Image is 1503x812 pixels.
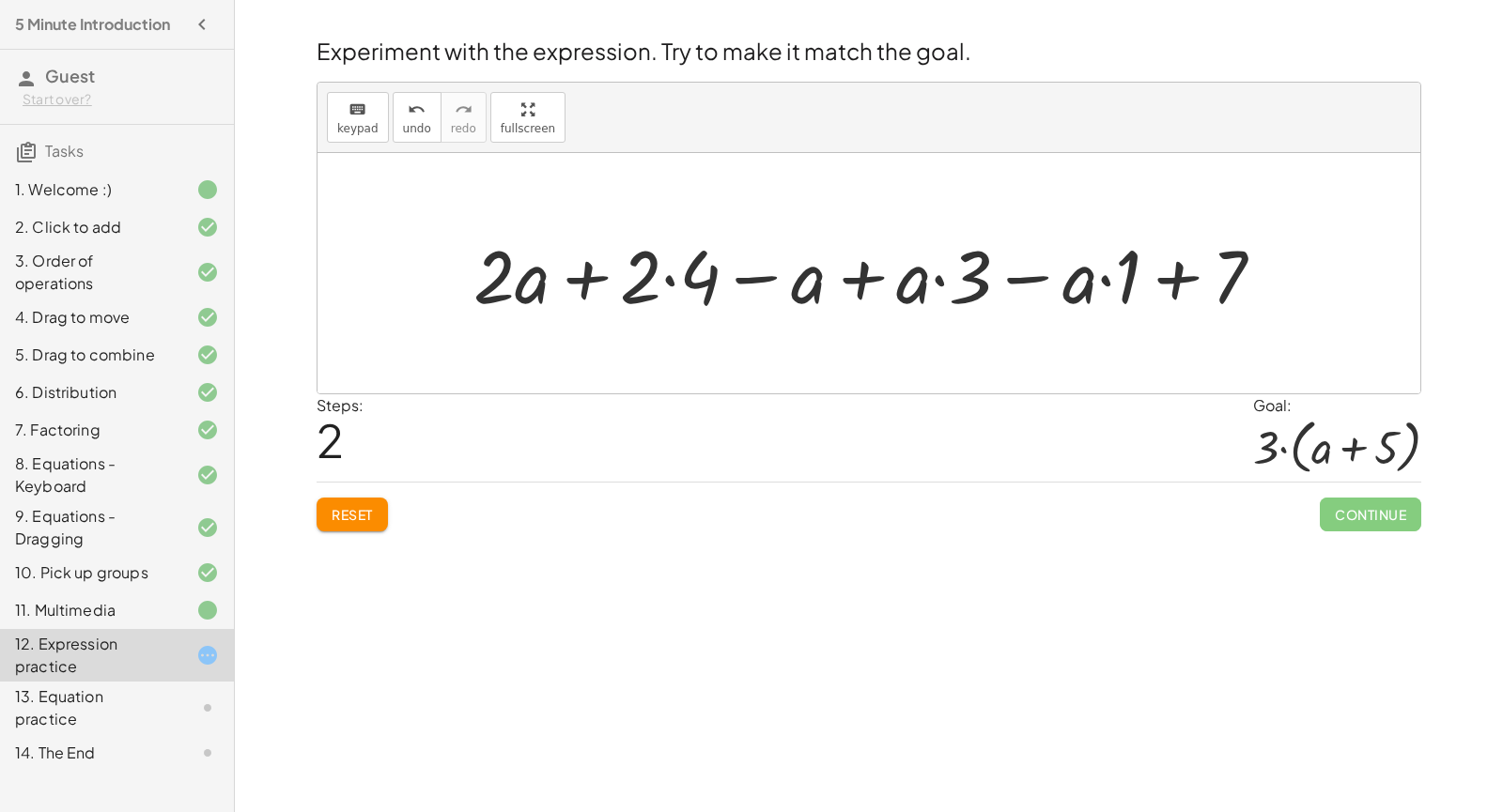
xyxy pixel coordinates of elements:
[15,742,166,764] div: 14. The End
[455,99,473,121] i: redo
[15,685,166,730] div: 13. Equation practice
[196,261,219,283] i: Task finished and correct.
[1253,394,1421,417] div: Goal:
[317,395,364,415] label: Steps:
[196,644,219,666] i: Task started.
[196,464,219,486] i: Task finished and correct.
[23,90,219,109] div: Start over?
[501,122,555,135] span: fullscreen
[349,99,366,121] i: keyboard
[196,178,219,201] i: Task finished.
[332,506,373,523] span: Reset
[196,306,219,329] i: Task finished and correct.
[196,216,219,238] i: Task finished and correct.
[408,99,426,121] i: undo
[15,419,166,441] div: 7. Factoring
[15,216,166,238] div: 2. Click to add
[403,122,431,135] span: undo
[15,452,166,498] div: 8. Equations - Keyboard
[196,599,219,621] i: Task finished.
[196,561,219,584] i: Task finished and correct.
[15,505,166,550] div: 9. Equations - Dragging
[196,381,219,404] i: Task finished and correct.
[451,122,476,135] span: redo
[15,381,166,404] div: 6. Distribution
[441,92,487,143] button: redoredo
[317,498,388,531] button: Reset
[317,411,344,468] span: 2
[393,92,442,143] button: undoundo
[317,37,971,65] span: Experiment with the expression. Try to make it match the goal.
[45,65,95,86] span: Guest
[15,633,166,678] div: 12. Expression practice
[490,92,566,143] button: fullscreen
[196,742,219,764] i: Task not started.
[196,419,219,441] i: Task finished and correct.
[196,697,219,719] i: Task not started.
[337,122,379,135] span: keypad
[15,250,166,295] div: 3. Order of operations
[45,141,84,161] span: Tasks
[15,561,166,584] div: 10. Pick up groups
[15,178,166,201] div: 1. Welcome :)
[15,306,166,329] div: 4. Drag to move
[327,92,389,143] button: keyboardkeypad
[15,599,166,621] div: 11. Multimedia
[15,13,170,36] h4: 5 Minute Introduction
[15,344,166,366] div: 5. Drag to combine
[196,344,219,366] i: Task finished and correct.
[196,516,219,539] i: Task finished and correct.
